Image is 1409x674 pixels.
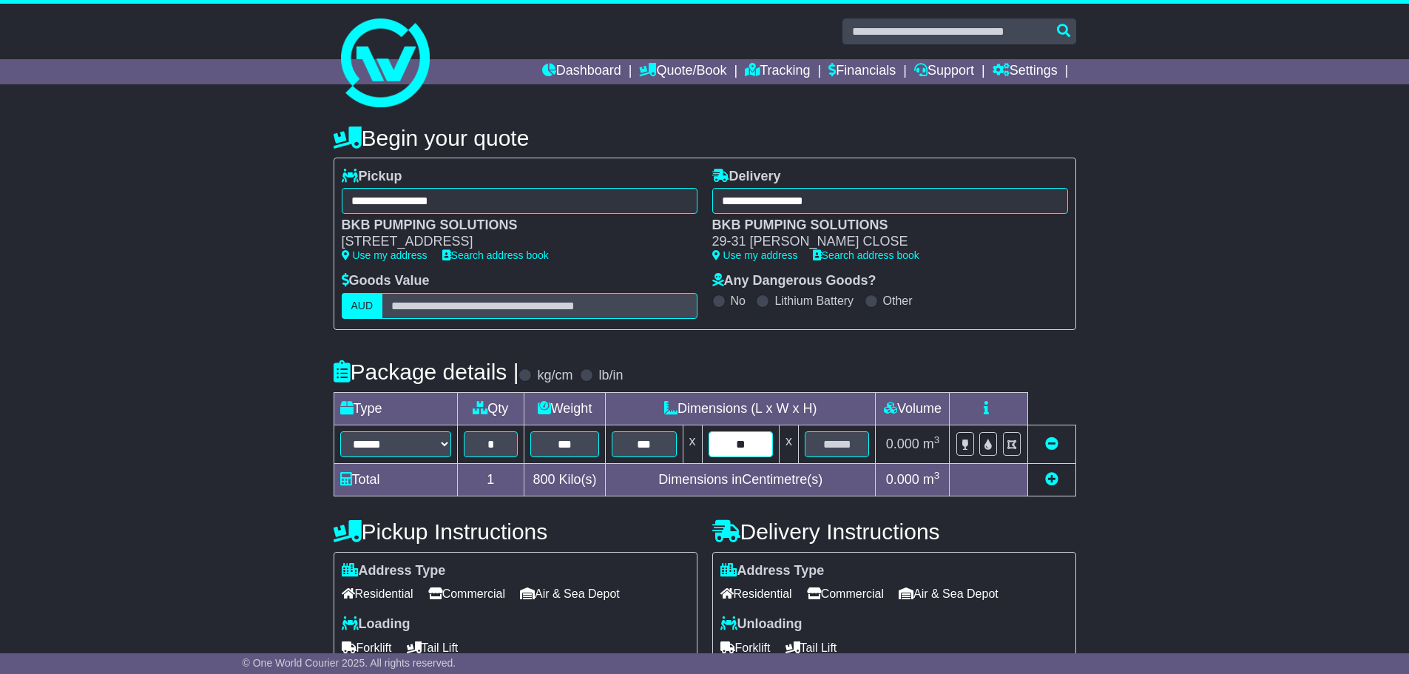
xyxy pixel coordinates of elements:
[342,636,392,659] span: Forklift
[537,368,572,384] label: kg/cm
[1045,437,1058,451] a: Remove this item
[720,582,792,605] span: Residential
[243,657,456,669] span: © One World Courier 2025. All rights reserved.
[914,59,974,84] a: Support
[334,463,457,496] td: Total
[442,249,549,261] a: Search address book
[342,273,430,289] label: Goods Value
[993,59,1058,84] a: Settings
[813,249,919,261] a: Search address book
[712,273,876,289] label: Any Dangerous Goods?
[934,470,940,481] sup: 3
[883,294,913,308] label: Other
[876,392,950,425] td: Volume
[407,636,459,659] span: Tail Lift
[720,616,803,633] label: Unloading
[639,59,726,84] a: Quote/Book
[342,582,413,605] span: Residential
[683,425,702,463] td: x
[886,437,919,451] span: 0.000
[731,294,746,308] label: No
[457,392,524,425] td: Qty
[334,392,457,425] td: Type
[542,59,621,84] a: Dashboard
[712,519,1076,544] h4: Delivery Instructions
[598,368,623,384] label: lb/in
[334,126,1076,150] h4: Begin your quote
[457,463,524,496] td: 1
[779,425,798,463] td: x
[520,582,620,605] span: Air & Sea Depot
[342,249,428,261] a: Use my address
[828,59,896,84] a: Financials
[712,218,1053,234] div: BKB PUMPING SOLUTIONS
[720,563,825,579] label: Address Type
[886,472,919,487] span: 0.000
[712,249,798,261] a: Use my address
[774,294,854,308] label: Lithium Battery
[334,360,519,384] h4: Package details |
[524,392,606,425] td: Weight
[606,463,876,496] td: Dimensions in Centimetre(s)
[524,463,606,496] td: Kilo(s)
[712,234,1053,250] div: 29-31 [PERSON_NAME] CLOSE
[342,563,446,579] label: Address Type
[712,169,781,185] label: Delivery
[342,169,402,185] label: Pickup
[923,472,940,487] span: m
[342,616,410,633] label: Loading
[745,59,810,84] a: Tracking
[934,434,940,445] sup: 3
[807,582,884,605] span: Commercial
[1045,472,1058,487] a: Add new item
[785,636,837,659] span: Tail Lift
[342,218,683,234] div: BKB PUMPING SOLUTIONS
[720,636,771,659] span: Forklift
[342,234,683,250] div: [STREET_ADDRESS]
[923,437,940,451] span: m
[606,392,876,425] td: Dimensions (L x W x H)
[428,582,505,605] span: Commercial
[342,293,383,319] label: AUD
[334,519,697,544] h4: Pickup Instructions
[899,582,999,605] span: Air & Sea Depot
[533,472,555,487] span: 800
